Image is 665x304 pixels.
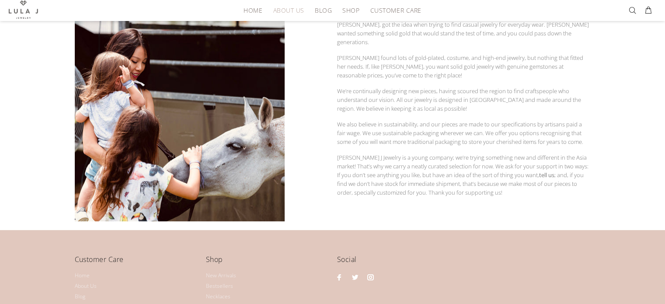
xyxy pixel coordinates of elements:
p: We’re continually designing new pieces, having scoured the region to find craftspeople who unders... [337,87,591,113]
h4: Customer Care [75,254,197,272]
a: SHOP [337,3,365,17]
span: ABOUT US [273,7,304,14]
p: [PERSON_NAME] J Jewelry is a young company; we’re trying something new and different in the Asia ... [337,153,591,197]
a: HOME [238,3,268,17]
a: Home [75,270,90,281]
h4: Social [337,254,591,272]
a: tell us [539,171,554,179]
a: BLOG [310,3,337,17]
a: About Us [75,281,97,291]
a: New Arrivals [206,270,236,281]
a: CUSTOMER CARE [365,3,421,17]
a: Bestsellers [206,281,233,291]
span: CUSTOMER CARE [370,7,421,14]
h4: Shop [206,254,328,272]
a: Blog [75,291,85,302]
p: We also believe in sustainability, and our pieces are made to our specifications by artisans paid... [337,120,591,146]
a: ABOUT US [268,3,309,17]
span: SHOP [342,7,359,14]
p: [PERSON_NAME] J Jewelry provides fine jewelry at an affordable price. Our founder, [PERSON_NAME],... [337,11,591,46]
span: BLOG [315,7,332,14]
span: HOME [244,7,262,14]
a: Necklaces [206,291,230,302]
p: [PERSON_NAME] found lots of gold-plated, costume, and high-end jewelry, but nothing that fitted h... [337,53,591,80]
